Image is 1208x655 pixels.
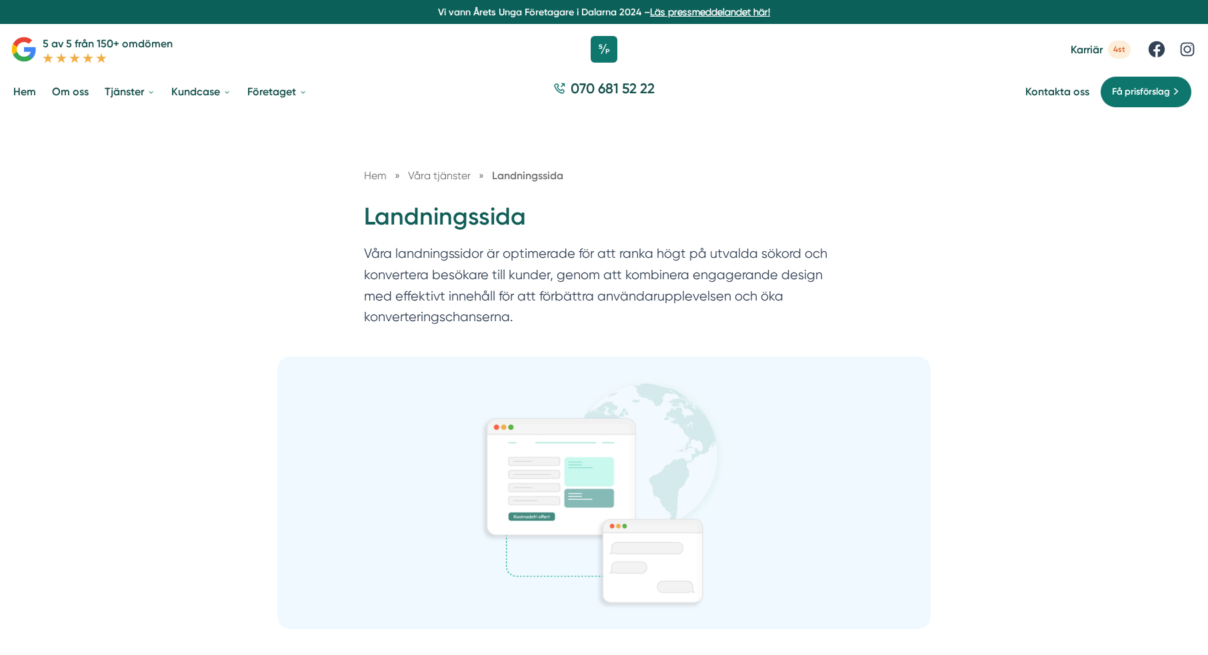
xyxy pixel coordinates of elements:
span: Få prisförslag [1112,85,1170,99]
a: Få prisförslag [1100,76,1192,108]
p: Våra landningssidor är optimerade för att ranka högt på utvalda sökord och konvertera besökare ti... [364,243,844,334]
span: » [479,167,484,184]
p: Vi vann Årets Unga Företagare i Dalarna 2024 – [5,5,1203,19]
span: 4st [1108,41,1131,59]
a: Landningssida [492,169,563,182]
span: Våra tjänster [408,169,471,182]
p: 5 av 5 från 150+ omdömen [43,35,173,52]
a: Våra tjänster [408,169,473,182]
span: 070 681 52 22 [571,79,655,98]
a: Tjänster [102,75,158,109]
a: Hem [364,169,387,182]
img: Landningssida, Landningssidor, leads [277,356,931,628]
a: Hem [11,75,39,109]
a: Kundcase [169,75,234,109]
nav: Breadcrumb [364,167,844,184]
a: Om oss [49,75,91,109]
a: Företaget [245,75,310,109]
a: Karriär 4st [1071,41,1131,59]
span: Karriär [1071,43,1103,56]
a: 070 681 52 22 [548,79,660,105]
a: Läs pressmeddelandet här! [650,7,770,17]
h1: Landningssida [364,201,844,244]
span: » [395,167,400,184]
a: Kontakta oss [1025,85,1089,98]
